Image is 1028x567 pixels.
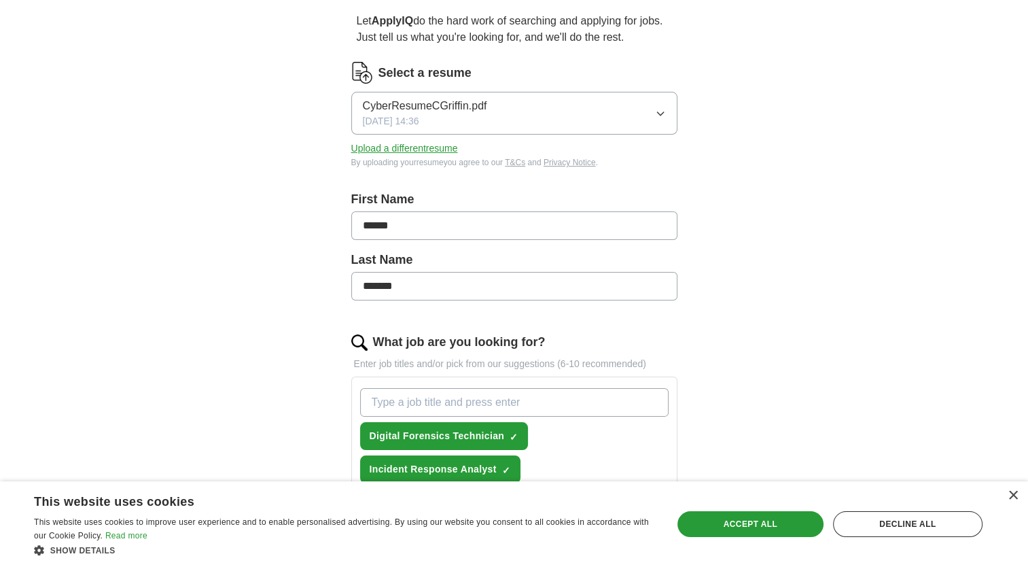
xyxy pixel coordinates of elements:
input: Type a job title and press enter [360,388,669,417]
label: Select a resume [378,64,472,82]
div: Decline all [833,511,982,537]
button: Upload a differentresume [351,141,458,156]
img: search.png [351,334,368,351]
button: Incident Response Analyst✓ [360,456,520,483]
strong: ApplyIQ [372,15,413,27]
a: Privacy Notice [544,158,596,167]
img: CV Icon [351,62,373,84]
span: This website uses cookies to improve user experience and to enable personalised advertising. By u... [34,517,649,540]
span: Digital Forensics Technician [370,429,505,443]
p: Enter job titles and/or pick from our suggestions (6-10 recommended) [351,357,677,371]
div: Accept all [677,511,823,537]
label: First Name [351,190,677,209]
label: Last Name [351,251,677,269]
span: ✓ [510,432,518,443]
button: Digital Forensics Technician✓ [360,422,529,450]
button: CyberResumeCGriffin.pdf[DATE] 14:36 [351,92,677,135]
div: This website uses cookies [34,489,620,510]
div: Show details [34,543,654,557]
p: Let do the hard work of searching and applying for jobs. Just tell us what you're looking for, an... [351,7,677,51]
a: Read more, opens a new window [105,531,147,540]
span: Show details [50,546,116,555]
label: What job are you looking for? [373,333,546,351]
div: By uploading your resume you agree to our and . [351,156,677,169]
span: CyberResumeCGriffin.pdf [363,98,487,114]
a: T&Cs [505,158,525,167]
span: [DATE] 14:36 [363,114,419,128]
div: Close [1008,491,1018,501]
span: Incident Response Analyst [370,462,497,477]
span: ✓ [502,465,510,476]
